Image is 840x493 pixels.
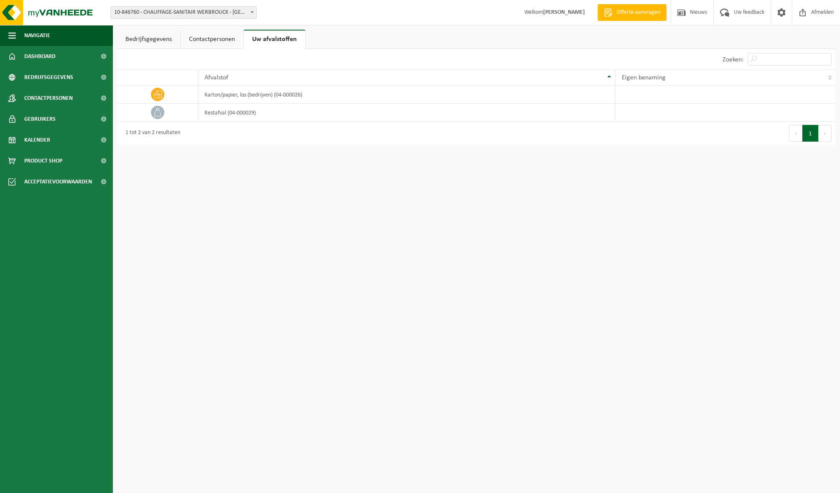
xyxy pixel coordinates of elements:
[121,126,180,141] div: 1 tot 2 van 2 resultaten
[181,30,243,49] a: Contactpersonen
[24,150,62,171] span: Product Shop
[802,125,819,142] button: 1
[789,125,802,142] button: Previous
[597,4,666,21] a: Offerte aanvragen
[198,86,615,104] td: karton/papier, los (bedrijven) (04-000026)
[723,56,743,63] label: Zoeken:
[244,30,305,49] a: Uw afvalstoffen
[117,30,180,49] a: Bedrijfsgegevens
[204,74,228,81] span: Afvalstof
[24,46,56,67] span: Dashboard
[24,109,56,130] span: Gebruikers
[615,8,662,17] span: Offerte aanvragen
[24,88,73,109] span: Contactpersonen
[24,67,73,88] span: Bedrijfsgegevens
[24,171,92,192] span: Acceptatievoorwaarden
[24,130,50,150] span: Kalender
[543,9,585,15] strong: [PERSON_NAME]
[110,6,257,19] span: 10-846760 - CHAUFFAGE-SANITAIR WERBROUCK - HOOGLEDE
[622,74,666,81] span: Eigen benaming
[819,125,832,142] button: Next
[24,25,50,46] span: Navigatie
[198,104,615,122] td: restafval (04-000029)
[111,7,256,18] span: 10-846760 - CHAUFFAGE-SANITAIR WERBROUCK - HOOGLEDE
